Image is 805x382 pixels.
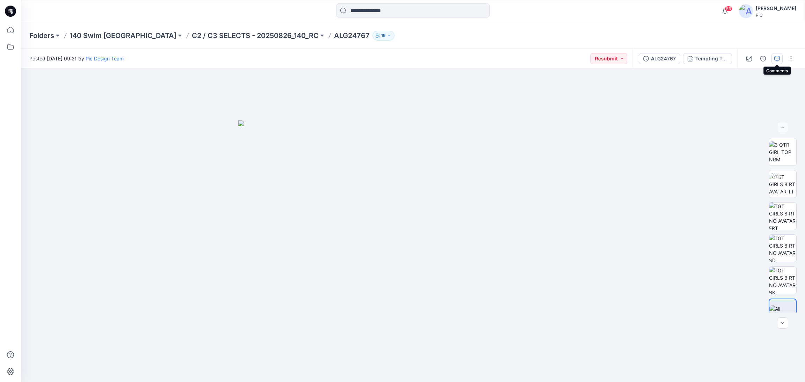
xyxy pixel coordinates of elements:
button: Tempting Teal [683,53,732,64]
img: 3 QTR GIRL TOP NRM [769,141,796,163]
span: Posted [DATE] 09:21 by [29,55,124,62]
a: C2 / C3 SELECTS - 20250826_140_RC [192,31,319,41]
p: ALG24767 [334,31,370,41]
a: Folders [29,31,54,41]
span: 53 [725,6,732,12]
div: Tempting Teal [695,55,727,63]
button: ALG24767 [639,53,680,64]
button: 19 [372,31,394,41]
div: [PERSON_NAME] [756,4,796,13]
img: avatar [739,4,753,18]
button: Details [757,53,769,64]
img: All colorways [769,305,796,320]
img: TGT GIRLS 8 RT AVATAR TT [769,173,796,195]
img: TGT GIRLS 8 RT NO AVATAR BK [769,267,796,294]
img: eyJhbGciOiJIUzI1NiIsImtpZCI6IjAiLCJzbHQiOiJzZXMiLCJ0eXAiOiJKV1QifQ.eyJkYXRhIjp7InR5cGUiOiJzdG9yYW... [238,120,588,382]
div: ALG24767 [651,55,676,63]
p: 19 [381,32,386,39]
img: TGT GIRLS 8 RT NO AVATAR FRT [769,203,796,230]
div: PIC [756,13,796,18]
a: Pic Design Team [86,56,124,61]
img: TGT GIRLS 8 RT NO AVATAR SD [769,235,796,262]
a: 140 Swim [GEOGRAPHIC_DATA] [70,31,176,41]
